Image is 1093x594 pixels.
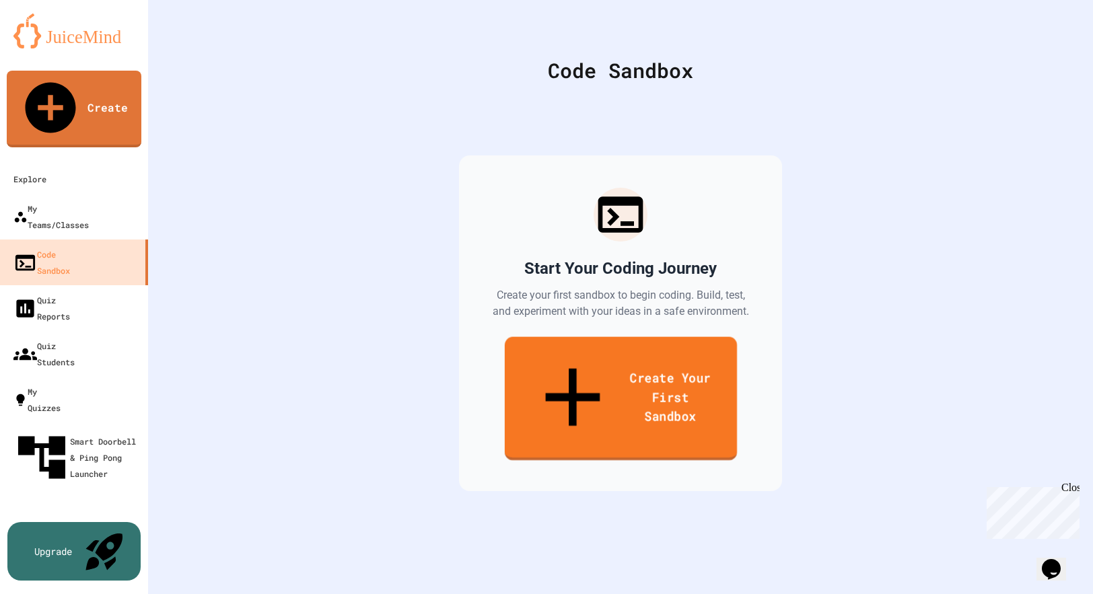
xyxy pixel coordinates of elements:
div: My Teams/Classes [13,200,89,233]
div: Code Sandbox [13,246,70,279]
a: Create Your First Sandbox [504,337,736,461]
div: Quiz Students [13,338,75,370]
img: logo-orange.svg [13,13,135,48]
div: Code Sandbox [182,55,1059,85]
div: Upgrade [34,544,72,558]
div: Chat with us now!Close [5,5,93,85]
p: Create your first sandbox to begin coding. Build, test, and experiment with your ideas in a safe ... [491,287,750,320]
div: Smart Doorbell & Ping Pong Launcher [13,429,143,486]
div: Explore [13,171,46,187]
h2: Start Your Coding Journey [524,258,717,279]
iframe: chat widget [1036,540,1080,581]
iframe: chat widget [981,482,1080,539]
div: My Quizzes [13,383,61,416]
a: Create [7,71,141,147]
div: Quiz Reports [13,292,70,324]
